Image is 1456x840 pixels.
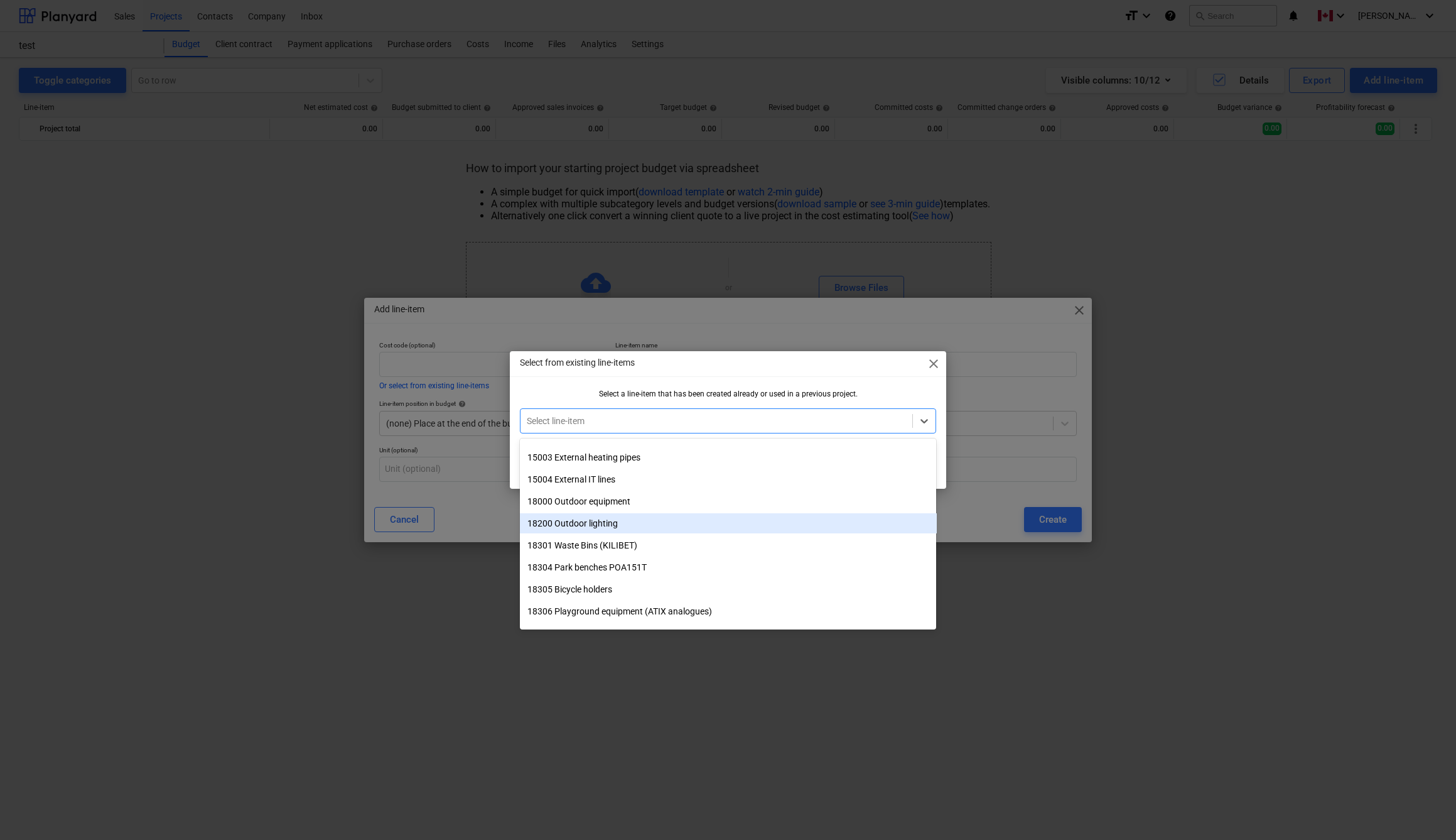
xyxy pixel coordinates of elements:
div: Select a line-item that has been created already or used in a previous project. [520,390,937,398]
div: 18200 Outdoor lighting [520,513,937,533]
div: 18306 Playground equipment (ATIX analogues) [520,601,937,621]
p: Select from existing line-items [520,356,635,369]
div: 18304 Park benches POA151T [520,557,937,577]
div: 15004 External IT lines [520,469,937,489]
div: 15003 External heating pipes [520,447,937,467]
div: 18301 Waste Bins (KILIBET) [520,535,937,555]
div: 18307 Panel fence (5 gates) (TOPFENCE) [520,623,937,643]
span: close [926,356,941,371]
div: 18000 Outdoor equipment [520,491,937,511]
div: 18305 Bicycle holders [520,579,937,599]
